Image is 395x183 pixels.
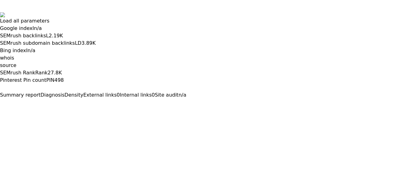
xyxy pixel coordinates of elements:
span: External links [83,92,117,98]
span: Rank [35,70,48,76]
span: 0 [117,92,120,98]
span: L [46,33,49,39]
a: 2.19K [49,33,63,39]
span: I [26,48,28,53]
span: Site audit [155,92,179,98]
span: 0 [152,92,155,98]
a: 498 [54,77,64,83]
a: 3.89K [81,40,96,46]
span: Diagnosis [40,92,64,98]
span: Internal links [120,92,152,98]
span: n/a [178,92,186,98]
span: PIN [46,77,54,83]
span: Density [64,92,83,98]
span: I [32,25,34,31]
a: 27.8K [48,70,62,76]
a: n/a [34,25,42,31]
span: LD [75,40,81,46]
a: n/a [27,48,35,53]
a: Site auditn/a [155,92,186,98]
